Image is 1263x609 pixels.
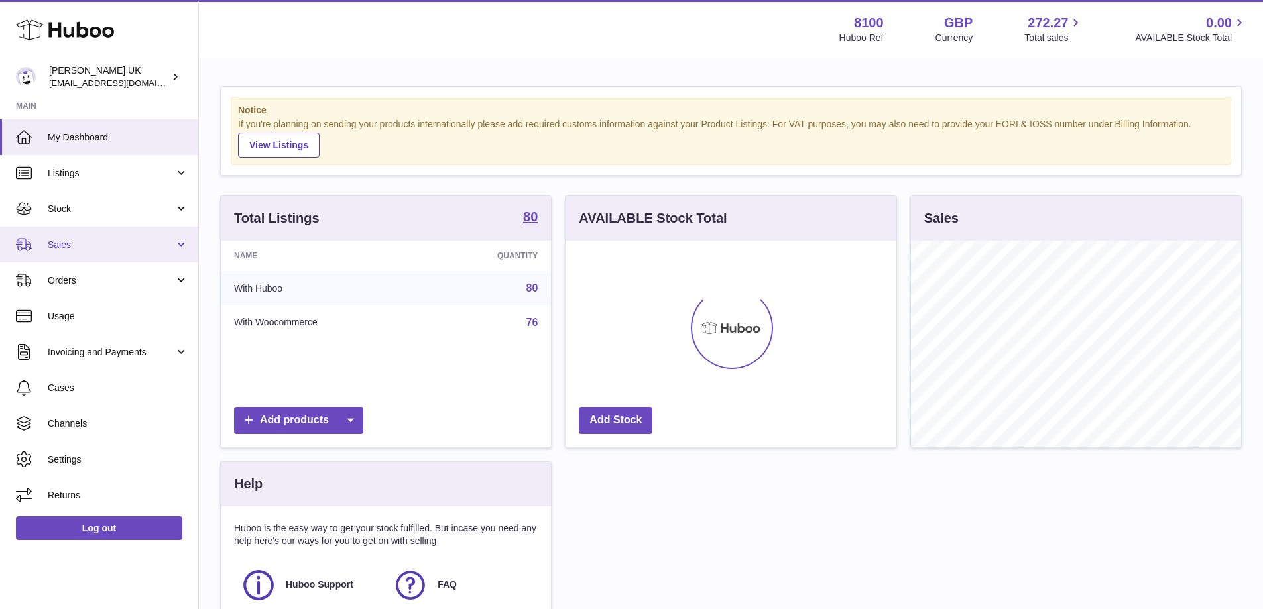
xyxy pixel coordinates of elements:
strong: 8100 [854,14,884,32]
span: Total sales [1024,32,1083,44]
span: 0.00 [1206,14,1232,32]
span: Returns [48,489,188,502]
a: 0.00 AVAILABLE Stock Total [1135,14,1247,44]
a: Add Stock [579,407,652,434]
a: Add products [234,407,363,434]
a: Log out [16,516,182,540]
a: 80 [526,282,538,294]
span: Invoicing and Payments [48,346,174,359]
a: View Listings [238,133,320,158]
h3: Total Listings [234,209,320,227]
td: With Woocommerce [221,305,426,340]
a: 80 [523,210,538,226]
span: Sales [48,239,174,251]
span: Cases [48,382,188,394]
span: AVAILABLE Stock Total [1135,32,1247,44]
span: My Dashboard [48,131,188,144]
span: 272.27 [1028,14,1068,32]
h3: AVAILABLE Stock Total [579,209,727,227]
a: FAQ [392,567,531,603]
span: Stock [48,203,174,215]
img: emotion88hk@gmail.com [16,67,36,87]
span: Orders [48,274,174,287]
a: 272.27 Total sales [1024,14,1083,44]
td: With Huboo [221,271,426,305]
p: Huboo is the easy way to get your stock fulfilled. But incase you need any help here's our ways f... [234,522,538,547]
span: Channels [48,417,188,430]
span: [EMAIL_ADDRESS][DOMAIN_NAME] [49,78,195,88]
a: 76 [526,317,538,328]
th: Name [221,241,426,271]
div: If you're planning on sending your products internationally please add required customs informati... [238,118,1224,158]
div: Currency [935,32,973,44]
div: [PERSON_NAME] UK [49,64,168,89]
h3: Help [234,475,263,493]
strong: 80 [523,210,538,223]
h3: Sales [924,209,959,227]
span: Usage [48,310,188,323]
span: FAQ [438,579,457,591]
strong: GBP [944,14,973,32]
a: Huboo Support [241,567,379,603]
span: Settings [48,453,188,466]
span: Listings [48,167,174,180]
strong: Notice [238,104,1224,117]
span: Huboo Support [286,579,353,591]
div: Huboo Ref [839,32,884,44]
th: Quantity [426,241,551,271]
